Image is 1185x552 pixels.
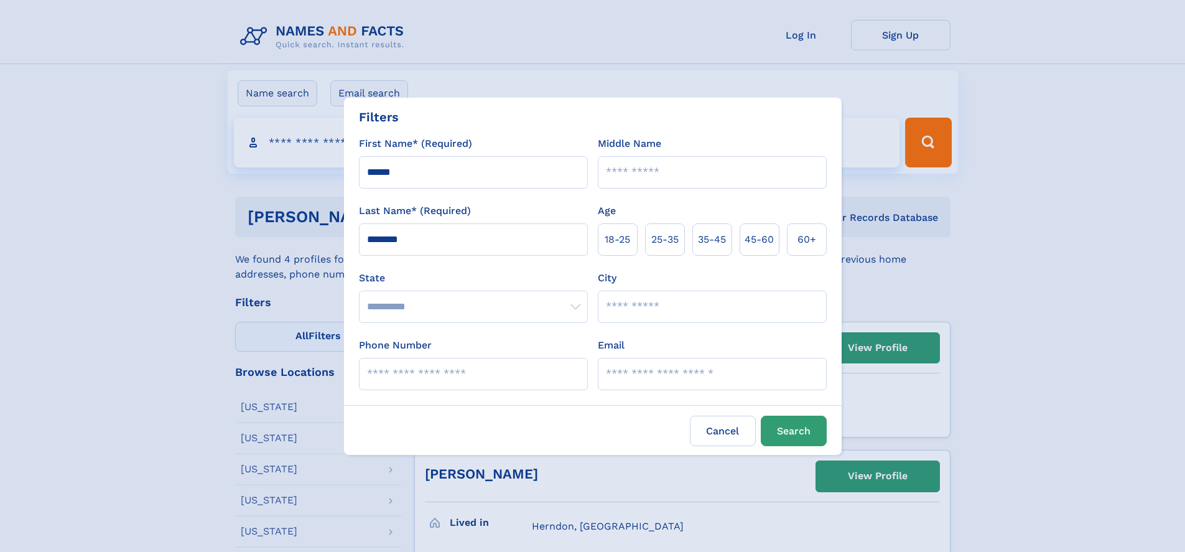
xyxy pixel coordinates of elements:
div: Filters [359,108,399,126]
label: First Name* (Required) [359,136,472,151]
button: Search [761,416,827,446]
label: Middle Name [598,136,661,151]
label: City [598,271,616,286]
span: 60+ [797,232,816,247]
span: 18‑25 [605,232,630,247]
span: 45‑60 [745,232,774,247]
span: 35‑45 [698,232,726,247]
label: Phone Number [359,338,432,353]
label: Last Name* (Required) [359,203,471,218]
label: Email [598,338,625,353]
label: State [359,271,588,286]
label: Age [598,203,616,218]
span: 25‑35 [651,232,679,247]
label: Cancel [690,416,756,446]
